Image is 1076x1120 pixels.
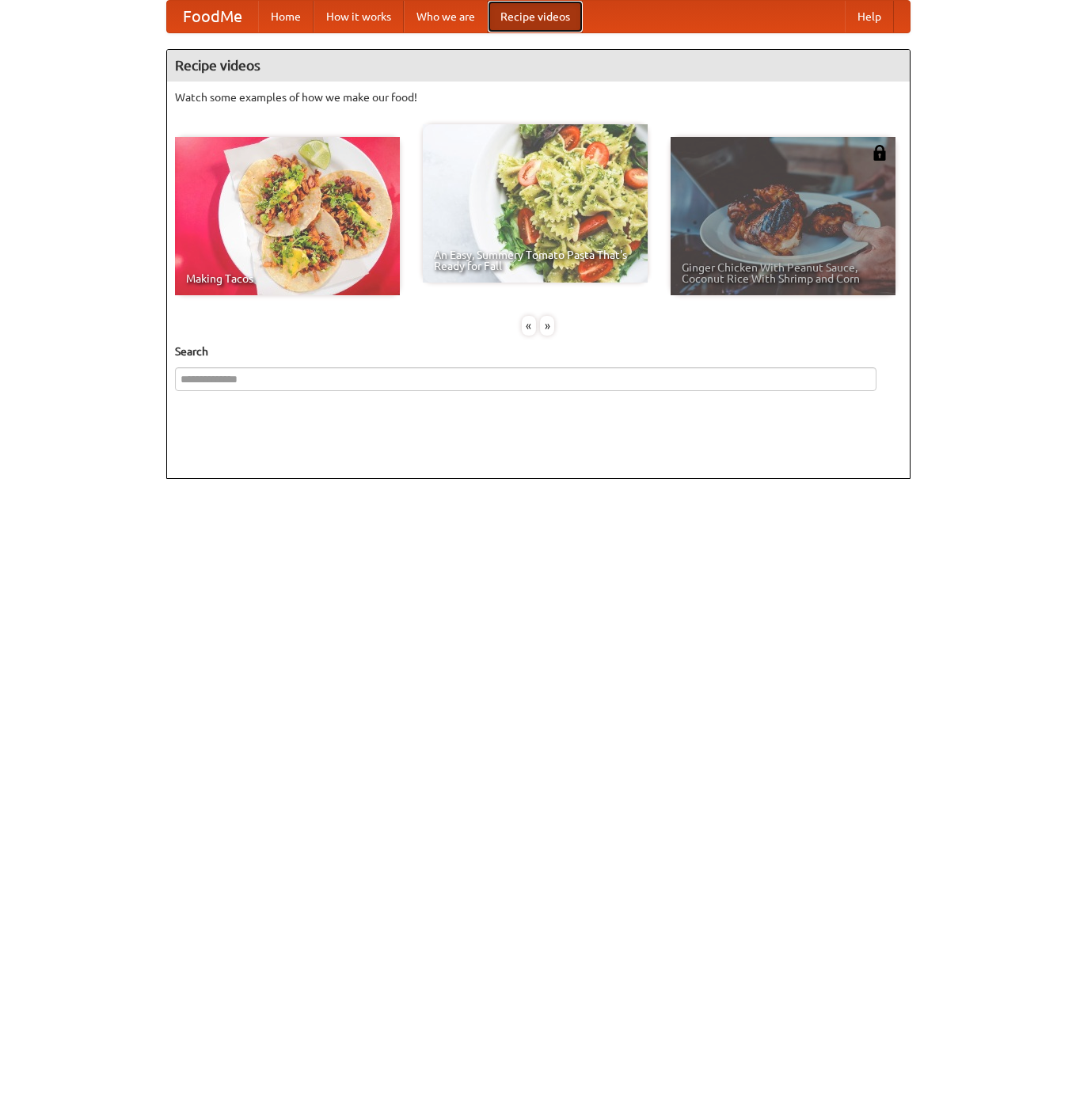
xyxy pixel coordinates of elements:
a: How it works [314,1,404,32]
a: Home [258,1,314,32]
h5: Search [175,344,902,359]
span: An Easy, Summery Tomato Pasta That's Ready for Fall [434,249,637,271]
span: Making Tacos [186,273,389,284]
a: FoodMe [167,1,258,32]
a: Recipe videos [488,1,583,32]
a: An Easy, Summery Tomato Pasta That's Ready for Fall [423,124,648,283]
a: Making Tacos [175,137,400,295]
div: » [540,316,554,336]
img: 483408.png [872,145,888,161]
div: « [522,316,536,336]
h4: Recipe videos [167,50,910,82]
a: Who we are [404,1,488,32]
a: Help [845,1,894,32]
p: Watch some examples of how we make our food! [175,89,902,105]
